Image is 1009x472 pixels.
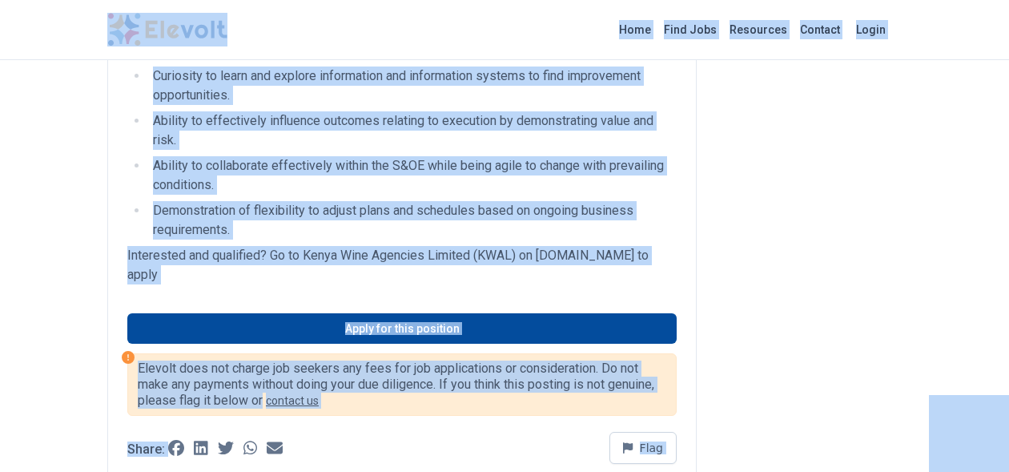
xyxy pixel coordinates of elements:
li: Ability to collaborate effectively within the S&OE while being agile to change with prevailing co... [148,156,677,195]
a: Find Jobs [657,17,723,42]
button: Flag [609,432,677,464]
iframe: Chat Widget [929,395,1009,472]
a: Contact [794,17,846,42]
li: Demonstration of flexibility to adjust plans and schedules based on ongoing business requirements. [148,201,677,240]
a: Resources [723,17,794,42]
a: Login [846,14,895,46]
p: Interested and qualified? Go to Kenya Wine Agencies Limited (KWAL) on [DOMAIN_NAME] to apply [127,246,677,284]
img: Elevolt [107,13,227,46]
p: Elevolt does not charge job seekers any fees for job applications or consideration. Do not make a... [138,361,666,409]
li: Curiosity to learn and explore information and information systems to find improvement opportunit... [148,67,677,105]
a: contact us [266,394,319,407]
li: Ability to effectively influence outcomes relating to execution by demonstrating value and risk. [148,111,677,150]
a: Home [613,17,657,42]
p: Share: [127,443,165,456]
a: Apply for this position [127,313,677,344]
